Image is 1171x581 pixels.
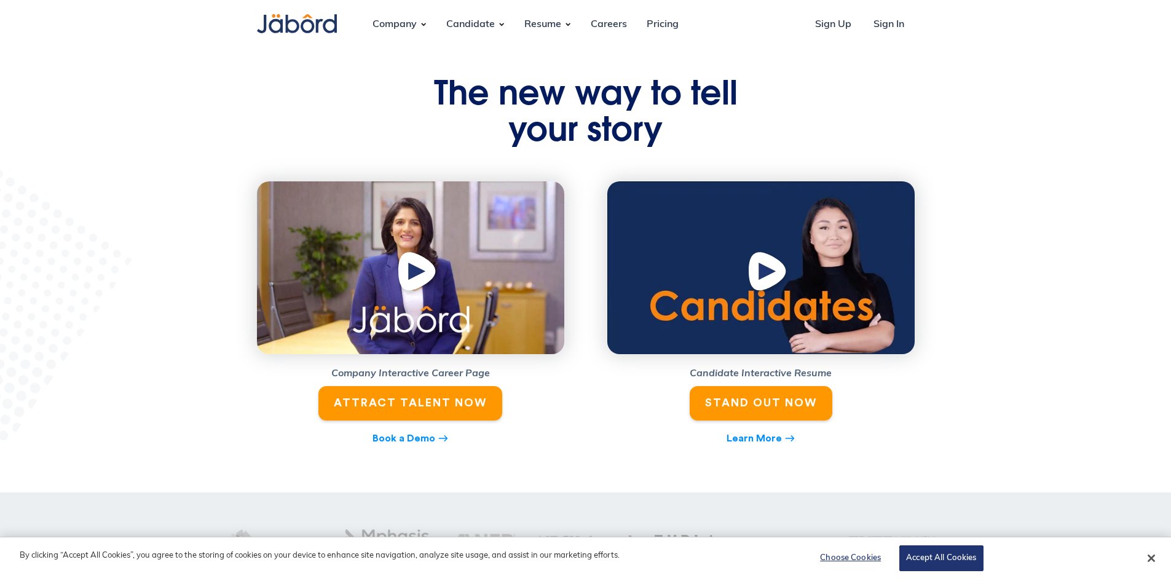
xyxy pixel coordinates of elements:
a: ATTRACT TALENT NOW [318,386,502,420]
a: STAND OUT NOW [690,386,832,420]
a: Sign In [864,8,914,41]
button: Choose Cookies [812,546,889,571]
a: open lightbox [607,181,915,355]
img: NBC Universal [538,529,633,553]
img: Jabord [257,14,337,33]
img: Company Career Page [257,181,564,355]
a: Pricing [637,8,688,41]
div: ATTRACT TALENT NOW [334,396,487,410]
img: Brandstar [229,529,324,553]
a: open lightbox [257,181,564,355]
div: Company [363,8,427,41]
h5: Company Interactive Career Page [257,366,564,381]
div: STAND OUT NOW [705,396,817,410]
div: Resume [515,8,571,41]
h1: The new way to tell your story [417,79,755,152]
div: east [438,430,449,447]
img: Play Button [746,250,792,298]
img: Candidate Thumbnail [607,181,915,355]
a: Learn Moreeast [727,430,795,447]
img: Furla [655,534,716,549]
a: Careers [581,8,637,41]
img: NFP [455,534,516,549]
div: Candidate [436,8,505,41]
p: By clicking “Accept All Cookies”, you agree to the storing of cookies on your device to enhance s... [20,550,620,562]
img: Enerknol [849,529,941,553]
h5: Candidate Interactive Resume [607,366,915,381]
div: Book a Demo [373,431,435,446]
a: Book a Demoeast [373,430,449,447]
img: Play Button [395,250,442,298]
img: Mphasis [338,529,433,553]
button: Accept All Cookies [899,545,983,571]
button: Close [1138,545,1165,572]
img: kashiyama [738,529,833,553]
a: Sign Up [805,8,861,41]
div: east [784,430,795,447]
div: Learn More [727,431,782,446]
